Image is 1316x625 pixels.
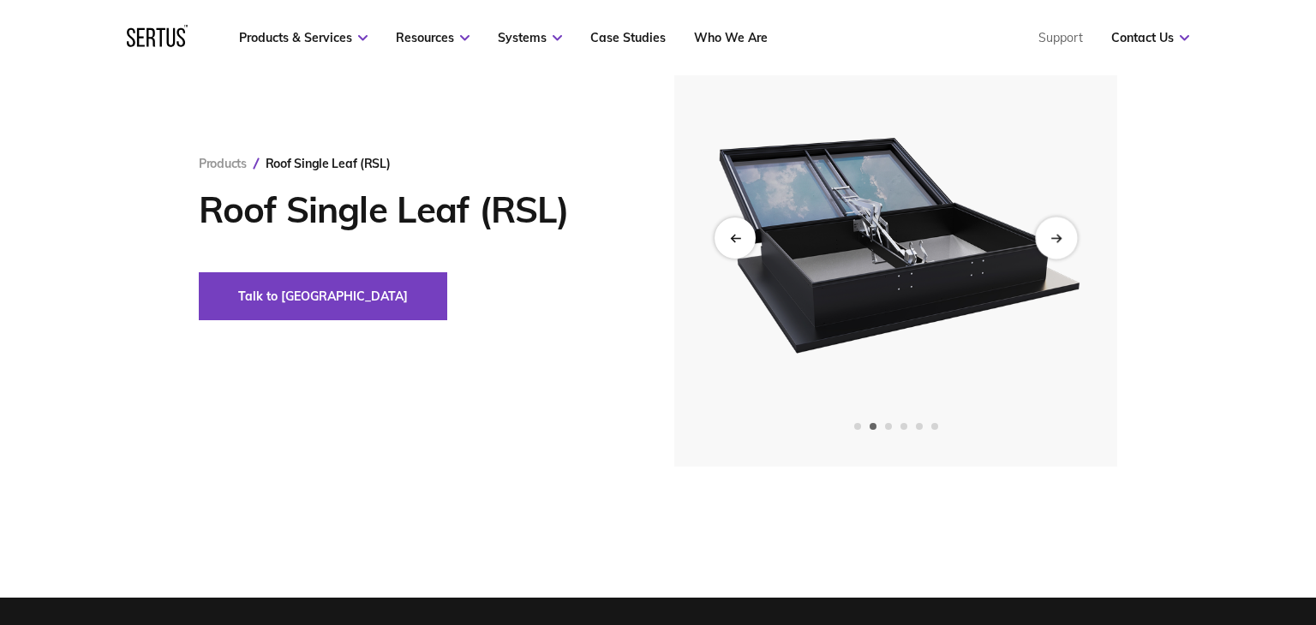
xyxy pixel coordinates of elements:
[1038,30,1083,45] a: Support
[694,30,768,45] a: Who We Are
[199,272,447,320] button: Talk to [GEOGRAPHIC_DATA]
[900,423,907,430] span: Go to slide 4
[396,30,470,45] a: Resources
[1111,30,1189,45] a: Contact Us
[199,156,247,171] a: Products
[498,30,562,45] a: Systems
[239,30,368,45] a: Products & Services
[916,423,923,430] span: Go to slide 5
[199,188,623,231] h1: Roof Single Leaf (RSL)
[590,30,666,45] a: Case Studies
[885,423,892,430] span: Go to slide 3
[931,423,938,430] span: Go to slide 6
[854,423,861,430] span: Go to slide 1
[715,217,756,259] div: Previous slide
[1035,217,1077,259] div: Next slide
